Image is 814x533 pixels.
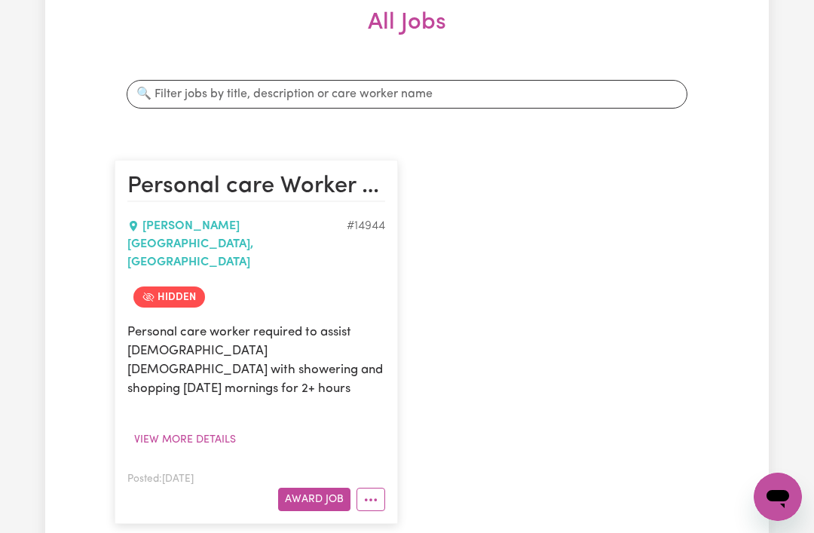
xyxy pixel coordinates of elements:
[347,217,385,271] div: Job ID #14944
[115,9,699,61] h2: All Jobs
[278,488,350,511] button: Award Job
[754,473,802,521] iframe: Button to launch messaging window
[127,217,347,271] div: [PERSON_NAME][GEOGRAPHIC_DATA] , [GEOGRAPHIC_DATA]
[127,323,385,399] p: Personal care worker required to assist [DEMOGRAPHIC_DATA] [DEMOGRAPHIC_DATA] with showering and ...
[357,488,385,511] button: More options
[127,173,385,202] h2: Personal care Worker required Bray Park
[127,428,243,452] button: View more details
[127,80,687,109] input: 🔍 Filter jobs by title, description or care worker name
[133,286,205,308] span: Job is hidden
[127,474,194,484] span: Posted: [DATE]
